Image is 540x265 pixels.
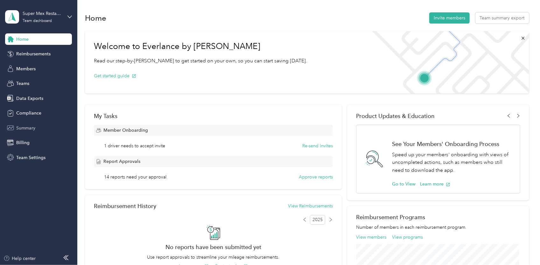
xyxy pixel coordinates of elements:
[16,139,30,146] span: Billing
[504,229,540,265] iframe: Everlance-gr Chat Button Frame
[104,143,165,149] span: 1 driver needs to accept invite
[16,154,46,161] span: Team Settings
[310,215,325,225] span: 2025
[392,151,513,174] p: Speed up your members' onboarding with views of uncompleted actions, such as members who still ne...
[94,254,333,261] p: Use report approvals to streamline your mileage reimbursements.
[23,19,52,23] div: Team dashboard
[366,31,529,94] img: Welcome to everlance
[85,15,106,21] h1: Home
[94,57,307,65] p: Read our step-by-[PERSON_NAME] to get started on your own, so you can start saving [DATE].
[356,224,520,231] p: Number of members in each reimbursement program.
[299,174,333,180] button: Approve reports
[288,203,333,209] button: View Reimbursements
[302,143,333,149] button: Re-send invites
[16,80,29,87] span: Teams
[103,158,140,165] span: Report Approvals
[4,255,36,262] button: Help center
[392,234,423,241] button: View programs
[356,214,520,220] h2: Reimbursement Programs
[475,12,529,24] button: Team summary export
[16,51,51,57] span: Reimbursements
[392,141,513,147] h1: See Your Members' Onboarding Process
[103,127,148,134] span: Member Onboarding
[16,66,36,72] span: Members
[356,113,435,119] span: Product Updates & Education
[94,203,156,209] h2: Reimbursement History
[420,181,450,187] button: Learn more
[94,244,333,250] h2: No reports have been submitted yet
[392,181,416,187] button: Go to View
[16,95,43,102] span: Data Exports
[94,73,136,79] button: Get started guide
[104,174,166,180] span: 14 reports need your approval
[16,110,41,116] span: Compliance
[356,234,386,241] button: View members
[23,10,62,17] div: Super Mex Restaurants, Inc.
[94,113,333,119] div: My Tasks
[16,36,29,43] span: Home
[429,12,470,24] button: Invite members
[16,125,35,131] span: Summary
[94,41,307,52] h1: Welcome to Everlance by [PERSON_NAME]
